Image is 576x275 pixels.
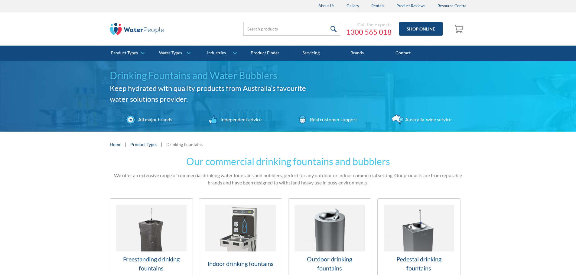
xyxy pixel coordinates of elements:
[308,116,357,123] div: Real customer support
[242,46,288,61] a: Product Finder
[334,46,380,61] a: Brands
[130,141,157,148] a: Product Types
[159,50,182,56] div: Water Types
[288,46,334,61] a: Servicing
[207,50,226,56] div: Industries
[104,46,150,61] a: Product Types
[404,116,451,123] div: Australia-wide service
[110,83,315,104] h2: Keep hydrated with quality products from Australia’s favourite water solutions provider.
[380,46,426,61] a: Contact
[111,50,138,56] div: Product Types
[384,254,454,273] h3: Pedestal drinking fountains
[137,116,172,123] div: All major brands
[295,254,365,273] h3: Outdoor drinking fountains
[346,27,392,37] a: 1300 565 018
[110,141,121,148] a: Home
[452,22,467,36] a: Open cart
[346,21,392,27] div: Call the experts
[219,116,262,123] div: Independent advice
[196,46,242,61] a: Industries
[205,259,276,268] h3: Indoor drinking fountains
[110,154,467,169] h2: Our commercial drinking fountains and bubblers
[124,141,127,148] div: |
[166,141,203,148] div: Drinking Fountains
[160,141,163,148] div: |
[110,172,467,186] p: We offer an extensive range of commercial drinking water fountains and bubblers, perfect for any ...
[243,22,340,36] input: Search products
[116,254,187,273] h3: Freestanding drinking fountains
[399,22,443,36] a: Shop Online
[110,68,315,83] h1: Drinking Fountains and Water Bubblers
[454,24,465,34] img: shopping cart
[110,23,164,35] img: The Water People
[150,46,196,61] a: Water Types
